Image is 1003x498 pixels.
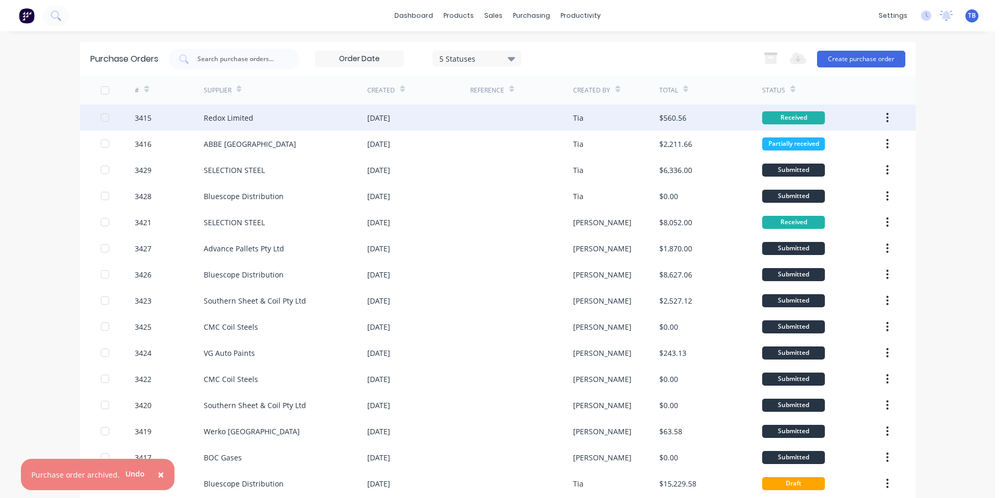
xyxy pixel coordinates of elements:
div: [DATE] [367,138,390,149]
div: # [135,86,139,95]
div: [DATE] [367,243,390,254]
div: $0.00 [659,452,678,463]
div: $0.00 [659,374,678,385]
div: 3427 [135,243,151,254]
div: [PERSON_NAME] [573,321,632,332]
div: $243.13 [659,348,686,358]
div: CMC Coil Steels [204,374,258,385]
div: Southern Sheet & Coil Pty Ltd [204,295,306,306]
div: [DATE] [367,348,390,358]
div: [DATE] [367,295,390,306]
div: $15,229.58 [659,478,696,489]
div: $63.58 [659,426,682,437]
div: Tia [573,191,584,202]
button: Create purchase order [817,51,905,67]
div: productivity [555,8,606,24]
div: [DATE] [367,374,390,385]
div: 3428 [135,191,151,202]
div: [PERSON_NAME] [573,217,632,228]
div: $0.00 [659,400,678,411]
span: × [158,467,164,482]
div: Redox Limited [204,112,253,123]
div: [PERSON_NAME] [573,374,632,385]
img: Factory [19,8,34,24]
div: 3423 [135,295,151,306]
div: $8,052.00 [659,217,692,228]
a: dashboard [389,8,438,24]
button: Undo [120,466,150,481]
div: ABBE [GEOGRAPHIC_DATA] [204,138,296,149]
div: [PERSON_NAME] [573,269,632,280]
div: 3420 [135,400,151,411]
div: [DATE] [367,165,390,176]
div: [DATE] [367,400,390,411]
div: Purchase Orders [90,53,158,65]
div: $1,870.00 [659,243,692,254]
div: Total [659,86,678,95]
div: 3426 [135,269,151,280]
div: VG Auto Paints [204,348,255,358]
div: Submitted [762,320,825,333]
div: Submitted [762,346,825,360]
div: 3424 [135,348,151,358]
div: [DATE] [367,112,390,123]
input: Order Date [316,51,403,67]
div: 3425 [135,321,151,332]
div: 3429 [135,165,151,176]
div: products [438,8,479,24]
div: Werko [GEOGRAPHIC_DATA] [204,426,300,437]
div: [PERSON_NAME] [573,452,632,463]
div: Created By [573,86,610,95]
div: Southern Sheet & Coil Pty Ltd [204,400,306,411]
input: Search purchase orders... [196,54,283,64]
div: Bluescope Distribution [204,478,284,489]
div: Submitted [762,425,825,438]
div: [DATE] [367,217,390,228]
div: [DATE] [367,426,390,437]
div: [PERSON_NAME] [573,400,632,411]
span: TB [968,11,976,20]
div: Submitted [762,242,825,255]
div: [DATE] [367,269,390,280]
div: BOC Gases [204,452,242,463]
div: Submitted [762,399,825,412]
div: Submitted [762,164,825,177]
div: [PERSON_NAME] [573,426,632,437]
div: [PERSON_NAME] [573,243,632,254]
div: [DATE] [367,191,390,202]
div: 3422 [135,374,151,385]
div: $0.00 [659,321,678,332]
div: Received [762,111,825,124]
div: [DATE] [367,321,390,332]
div: 3415 [135,112,151,123]
div: Created [367,86,395,95]
div: Advance Pallets Pty Ltd [204,243,284,254]
div: 3417 [135,452,151,463]
div: Draft [762,477,825,490]
div: Supplier [204,86,231,95]
div: Submitted [762,190,825,203]
div: Tia [573,165,584,176]
div: [DATE] [367,452,390,463]
div: Tia [573,112,584,123]
div: Tia [573,478,584,489]
div: $560.56 [659,112,686,123]
div: $8,627.06 [659,269,692,280]
div: $0.00 [659,191,678,202]
div: CMC Coil Steels [204,321,258,332]
div: Status [762,86,785,95]
div: Submitted [762,373,825,386]
div: Submitted [762,294,825,307]
div: Partially received [762,137,825,150]
div: Bluescope Distribution [204,191,284,202]
div: Bluescope Distribution [204,269,284,280]
div: settings [873,8,913,24]
div: SELECTION STEEL [204,165,265,176]
div: Reference [470,86,504,95]
div: Submitted [762,451,825,464]
div: $6,336.00 [659,165,692,176]
div: [DATE] [367,478,390,489]
div: 5 Statuses [439,53,514,64]
div: Purchase order archived. [31,469,120,480]
div: 3416 [135,138,151,149]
